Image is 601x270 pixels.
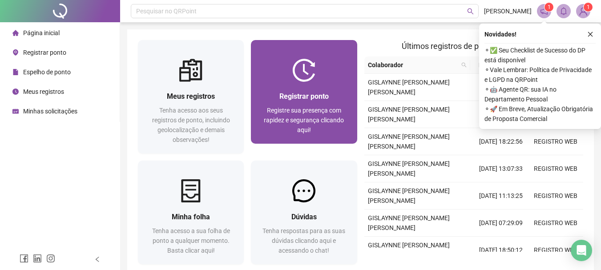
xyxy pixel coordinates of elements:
span: close [587,31,593,37]
td: REGISTRO WEB [528,182,583,210]
span: Tenha acesso a sua folha de ponto a qualquer momento. Basta clicar aqui! [152,227,230,254]
td: [DATE] 18:22:56 [474,128,528,155]
span: schedule [12,108,19,114]
td: REGISTRO WEB [528,128,583,155]
span: home [12,30,19,36]
td: [DATE] 07:30:10 [474,101,528,128]
div: Open Intercom Messenger [571,240,592,261]
span: 1 [548,4,551,10]
span: GISLAYNNE [PERSON_NAME] [PERSON_NAME] [368,133,450,150]
span: notification [540,7,548,15]
span: Espelho de ponto [23,69,71,76]
span: ⚬ 🚀 Em Breve, Atualização Obrigatória de Proposta Comercial [484,104,596,124]
a: DúvidasTenha respostas para as suas dúvidas clicando aqui e acessando o chat! [251,161,357,264]
td: [DATE] 13:17:10 [474,74,528,101]
span: [PERSON_NAME] [484,6,532,16]
a: Minha folhaTenha acesso a sua folha de ponto a qualquer momento. Basta clicar aqui! [138,161,244,264]
span: ⚬ ✅ Seu Checklist de Sucesso do DP está disponível [484,45,596,65]
span: Registrar ponto [23,49,66,56]
span: GISLAYNNE [PERSON_NAME] [PERSON_NAME] [368,160,450,177]
span: GISLAYNNE [PERSON_NAME] [PERSON_NAME] [368,187,450,204]
td: [DATE] 11:13:25 [474,182,528,210]
span: Registre sua presença com rapidez e segurança clicando aqui! [264,107,344,133]
span: Tenha respostas para as suas dúvidas clicando aqui e acessando o chat! [262,227,345,254]
span: GISLAYNNE [PERSON_NAME] [PERSON_NAME] [368,79,450,96]
span: Minhas solicitações [23,108,77,115]
span: Página inicial [23,29,60,36]
a: Registrar pontoRegistre sua presença com rapidez e segurança clicando aqui! [251,40,357,144]
span: left [94,256,101,262]
sup: 1 [545,3,553,12]
span: instagram [46,254,55,263]
span: Data/Hora [474,60,512,70]
span: Minha folha [172,213,210,221]
span: search [461,62,467,68]
span: bell [560,7,568,15]
span: 1 [587,4,590,10]
span: facebook [20,254,28,263]
span: search [460,58,468,72]
span: Tenha acesso aos seus registros de ponto, incluindo geolocalização e demais observações! [152,107,230,143]
span: ⚬ 🤖 Agente QR: sua IA no Departamento Pessoal [484,85,596,104]
td: REGISTRO WEB [528,155,583,182]
span: search [467,8,474,15]
span: clock-circle [12,89,19,95]
td: [DATE] 18:50:12 [474,237,528,264]
td: [DATE] 07:29:09 [474,210,528,237]
span: environment [12,49,19,56]
span: Meus registros [167,92,215,101]
sup: Atualize o seu contato no menu Meus Dados [584,3,593,12]
span: Registrar ponto [279,92,329,101]
span: Colaborador [368,60,458,70]
span: file [12,69,19,75]
span: GISLAYNNE [PERSON_NAME] [PERSON_NAME] [368,106,450,123]
td: [DATE] 13:07:33 [474,155,528,182]
td: REGISTRO WEB [528,210,583,237]
span: Últimos registros de ponto sincronizados [402,41,545,51]
span: linkedin [33,254,42,263]
span: Dúvidas [291,213,317,221]
a: Meus registrosTenha acesso aos seus registros de ponto, incluindo geolocalização e demais observa... [138,40,244,153]
span: GISLAYNNE [PERSON_NAME] [PERSON_NAME] [368,242,450,258]
span: ⚬ Vale Lembrar: Política de Privacidade e LGPD na QRPoint [484,65,596,85]
span: GISLAYNNE [PERSON_NAME] [PERSON_NAME] [368,214,450,231]
img: 90490 [577,4,590,18]
span: Novidades ! [484,29,516,39]
th: Data/Hora [470,56,523,74]
td: REGISTRO WEB [528,237,583,264]
span: Meus registros [23,88,64,95]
